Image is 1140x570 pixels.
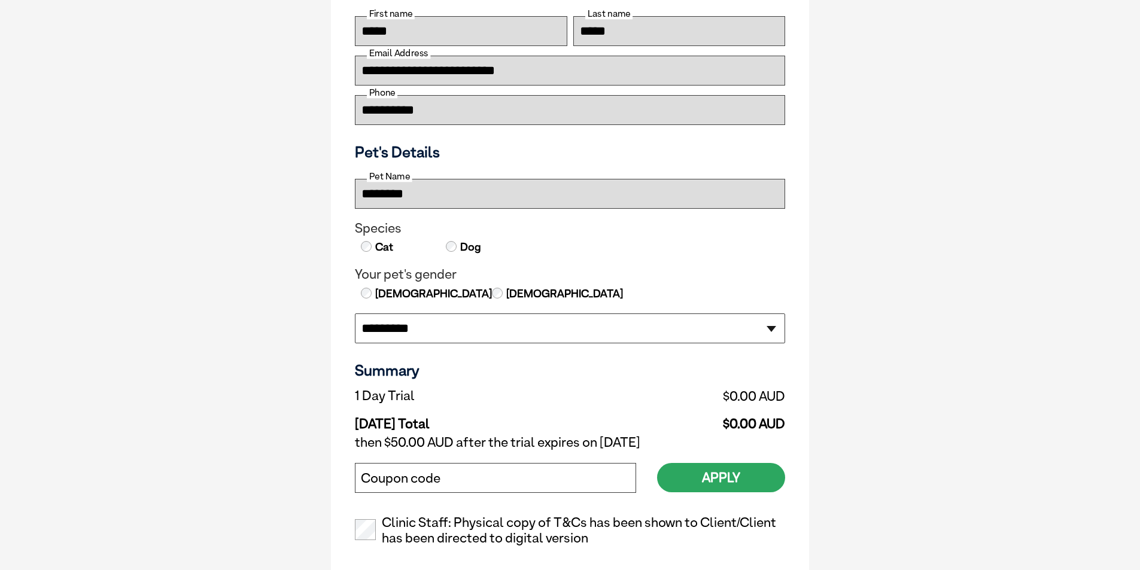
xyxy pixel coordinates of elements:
h3: Pet's Details [350,143,790,161]
label: Coupon code [361,471,440,486]
label: Last name [585,8,633,19]
legend: Species [355,221,785,236]
td: $0.00 AUD [589,385,785,407]
td: 1 Day Trial [355,385,589,407]
button: Apply [657,463,785,492]
label: Email Address [367,48,430,59]
label: Clinic Staff: Physical copy of T&Cs has been shown to Client/Client has been directed to digital ... [355,515,785,546]
input: Clinic Staff: Physical copy of T&Cs has been shown to Client/Client has been directed to digital ... [355,519,376,540]
td: then $50.00 AUD after the trial expires on [DATE] [355,432,785,453]
label: First name [367,8,415,19]
td: [DATE] Total [355,407,589,432]
h3: Summary [355,361,785,379]
legend: Your pet's gender [355,267,785,282]
td: $0.00 AUD [589,407,785,432]
label: Phone [367,87,397,98]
